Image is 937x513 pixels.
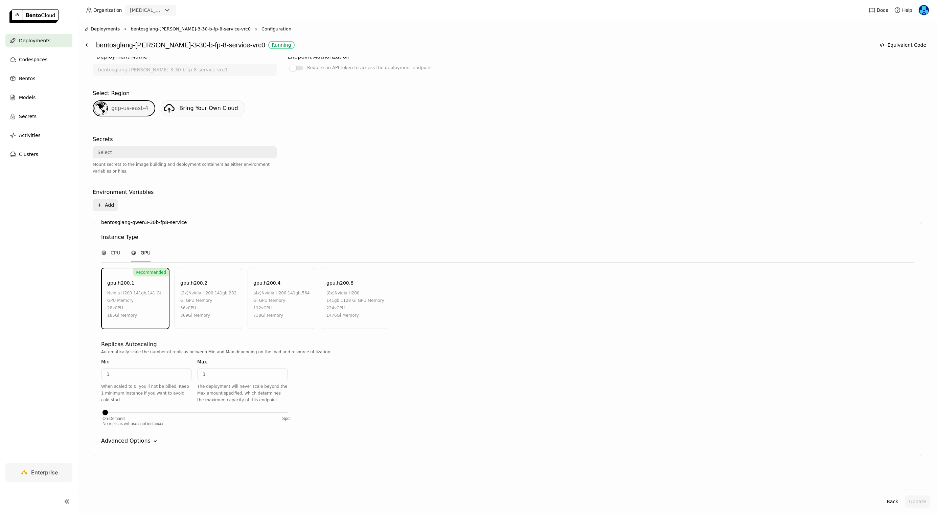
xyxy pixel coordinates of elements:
span: bentosglang-[PERSON_NAME]-3-30-b-fp-8-service-vrc0 [131,26,251,32]
span: nvidia h200 141gb [107,291,146,295]
div: 185Gi Memory [107,312,165,319]
div: gpu.h200.4(4x)nvidia h200 141gb,564 Gi GPU Memory112vCPU738Gi Memory [248,268,315,329]
a: Bentos [5,72,72,85]
span: Bentos [19,74,35,83]
a: Deployments [5,34,72,47]
nav: Breadcrumbs navigation [85,26,930,32]
div: [MEDICAL_DATA] [130,7,162,14]
a: Bring Your Own Cloud [161,100,245,116]
span: Models [19,93,36,102]
div: gpu.h200.1 [107,279,134,287]
svg: Down [152,438,159,445]
span: CPU [111,249,120,256]
a: Clusters [5,148,72,161]
a: Activities [5,129,72,142]
input: Selected revia. [162,7,163,14]
span: Codespaces [19,55,47,64]
svg: Plus [97,202,102,208]
div: gpu.h200.8 [326,279,353,287]
span: Help [902,7,912,13]
span: Enterprise [31,469,58,476]
a: Enterprise [5,463,72,482]
div: (8x) , 1128 Gi GPU Memory [326,289,385,304]
div: The deployment will never scale beyond the Max amount specified, which determines the maximum cap... [197,383,288,403]
div: 112 vCPU [253,304,312,312]
button: Update [905,495,930,508]
span: gcp-us-east-4 [111,105,148,111]
div: 224 vCPU [326,304,385,312]
span: Organization [93,7,122,13]
svg: Right [253,26,259,32]
span: Deployments [91,26,120,32]
div: Advanced Options [101,437,151,445]
span: Deployments [19,37,50,45]
div: 28 vCPU [107,304,165,312]
div: 369Gi Memory [180,312,238,319]
button: Equivalent Code [875,39,930,51]
a: Codespaces [5,53,72,66]
div: Advanced Options [101,437,914,445]
div: Select Region [93,89,130,97]
span: Activities [19,131,41,139]
div: Min [101,358,110,365]
div: Help [894,7,912,14]
div: (2x) , 282 Gi GPU Memory [180,289,238,304]
div: Secrets [93,135,113,143]
div: 1476Gi Memory [326,312,385,319]
span: nvidia h200 141gb [261,291,300,295]
div: Running [272,42,291,48]
div: , 141 Gi GPU Memory [107,289,165,304]
div: Spot [282,416,291,421]
div: gpu.h200.2(2x)nvidia h200 141gb,282 Gi GPU Memory56vCPU369Gi Memory [175,268,242,329]
div: Recommended [133,268,169,276]
span: nvidia h200 141gb [326,291,360,303]
span: Configuration [261,26,291,32]
div: gpu.h200.2 [180,279,207,287]
div: 56 vCPU [180,304,238,312]
div: bentosglang-[PERSON_NAME]-3-30-b-fp-8-service-vrc0 [96,39,872,51]
svg: Right [122,26,128,32]
div: 738Gi Memory [253,312,312,319]
input: name of deployment (autogenerated if blank) [93,64,276,75]
div: Max [197,358,207,365]
img: logo [9,9,59,23]
div: gcp-us-east-4 [93,100,155,116]
div: Replicas Autoscaling [101,340,157,349]
div: No replicas will use spot instances [102,421,288,426]
div: gpu.h200.4 [253,279,280,287]
span: Docs [877,7,888,13]
span: Bring Your Own Cloud [179,105,238,111]
button: Add [93,199,118,211]
div: (4x) , 564 Gi GPU Memory [253,289,312,304]
div: On-Demand [102,416,124,421]
div: Mount secrets to the image building and deployment containers as either environment variables or ... [93,161,277,175]
div: gpu.h200.8(8x)nvidia h200 141gb,1128 Gi GPU Memory224vCPU1476Gi Memory [321,268,388,329]
div: Instance Type [101,233,138,241]
button: Back [883,495,902,508]
span: Secrets [19,112,37,120]
a: Models [5,91,72,104]
div: Automatically scale the number of replicas between Min and Max depending on the load and resource... [101,349,914,355]
div: Environment Variables [93,188,154,196]
div: Require an API token to access the deployment endpoint [307,64,432,72]
span: nvidia h200 141gb [188,291,227,295]
img: Yi Guo [919,5,929,15]
a: Docs [869,7,888,14]
a: Secrets [5,110,72,123]
span: GPU [140,249,151,256]
div: Recommendedgpu.h200.1nvidia h200 141gb,141 Gi GPU Memory28vCPU185Gi Memory [101,268,169,329]
div: When scaled to 0, you'll not be billed. Keep 1 minimum instance if you want to avoid cold start [101,383,192,403]
div: Select [97,149,112,156]
label: bentosglang-qwen3-30b-fp8-service [101,220,187,225]
div: Accessibility label [102,410,108,415]
div: Deployments [85,26,120,32]
span: Clusters [19,150,38,158]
